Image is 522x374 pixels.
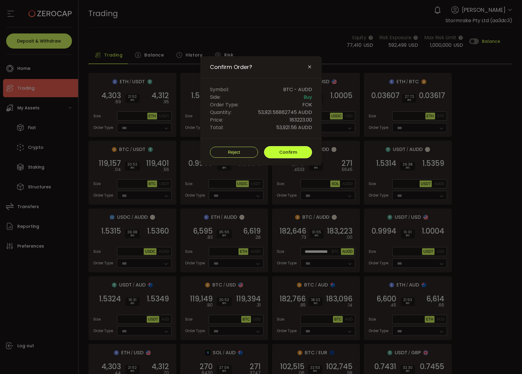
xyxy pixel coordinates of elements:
[210,86,229,93] span: Symbol:
[210,93,221,101] span: Side:
[200,56,322,166] div: Confirm Order?
[276,124,312,131] span: 53,921.56 AUDD
[210,63,252,71] span: Confirm Order?
[210,124,223,131] span: Total:
[290,116,312,124] span: 183223.00
[283,86,312,93] span: BTC - AUDD
[304,93,312,101] span: Buy
[228,150,240,155] span: Reject
[264,146,312,158] button: Confirm
[210,147,258,158] button: Reject
[302,101,312,108] span: FOK
[258,108,312,116] span: 53,921.56862745 AUDD
[210,116,223,124] span: Price:
[450,308,522,374] iframe: Chat Widget
[279,149,297,155] span: Confirm
[210,101,239,108] span: Order Type:
[210,108,232,116] span: Quantity:
[307,64,312,70] button: Close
